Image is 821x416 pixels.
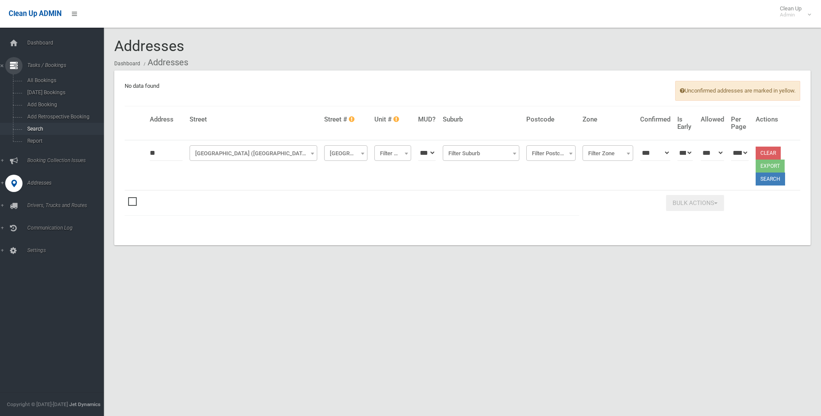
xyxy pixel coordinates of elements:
[585,147,631,160] span: Filter Zone
[25,40,110,46] span: Dashboard
[25,225,110,231] span: Communication Log
[443,116,519,123] h4: Suburb
[640,116,670,123] h4: Confirmed
[324,145,367,161] span: Filter Street #
[150,116,183,123] h4: Address
[114,37,184,54] span: Addresses
[326,147,365,160] span: Filter Street #
[142,54,188,70] li: Addresses
[756,160,785,173] button: Export
[756,173,785,186] button: Search
[583,145,633,161] span: Filter Zone
[776,5,810,18] span: Clean Up
[114,70,811,245] div: No data found
[701,116,724,123] h4: Allowed
[190,145,317,161] span: Lorando Avenue (SEFTON)
[25,62,110,68] span: Tasks / Bookings
[324,116,367,123] h4: Street #
[25,157,110,163] span: Booking Collection Issues
[756,147,781,160] a: Clear
[25,126,103,132] span: Search
[25,77,103,83] span: All Bookings
[443,145,519,161] span: Filter Suburb
[377,147,409,160] span: Filter Unit #
[675,81,800,101] span: Unconfirmed addresses are marked in yellow.
[25,102,103,108] span: Add Booking
[25,114,103,120] span: Add Retrospective Booking
[192,147,315,160] span: Lorando Avenue (SEFTON)
[69,401,100,407] strong: Jet Dynamics
[190,116,317,123] h4: Street
[25,180,110,186] span: Addresses
[25,138,103,144] span: Report
[25,202,110,208] span: Drivers, Trucks and Routes
[756,116,797,123] h4: Actions
[526,116,575,123] h4: Postcode
[114,61,140,67] a: Dashboard
[25,90,103,96] span: [DATE] Bookings
[528,147,573,160] span: Filter Postcode
[25,247,110,253] span: Settings
[526,145,575,161] span: Filter Postcode
[445,147,517,160] span: Filter Suburb
[780,12,802,18] small: Admin
[374,116,411,123] h4: Unit #
[677,116,694,130] h4: Is Early
[418,116,436,123] h4: MUD?
[9,10,61,18] span: Clean Up ADMIN
[583,116,633,123] h4: Zone
[374,145,411,161] span: Filter Unit #
[7,401,68,407] span: Copyright © [DATE]-[DATE]
[731,116,749,130] h4: Per Page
